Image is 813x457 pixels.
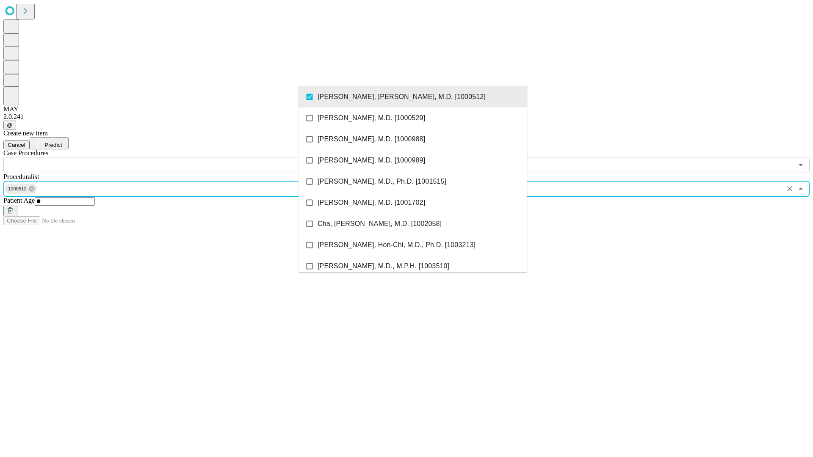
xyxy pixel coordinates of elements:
[318,92,486,102] span: [PERSON_NAME], [PERSON_NAME], M.D. [1000512]
[318,134,425,144] span: [PERSON_NAME], M.D. [1000988]
[3,105,810,113] div: MAY
[784,183,796,195] button: Clear
[318,240,476,250] span: [PERSON_NAME], Hon-Chi, M.D., Ph.D. [1003213]
[5,184,37,194] div: 1000512
[8,142,25,148] span: Cancel
[795,183,807,195] button: Close
[7,122,13,128] span: @
[3,197,35,204] span: Patient Age
[44,142,62,148] span: Predict
[3,140,30,149] button: Cancel
[30,137,69,149] button: Predict
[3,113,810,121] div: 2.0.241
[3,121,16,129] button: @
[318,113,425,123] span: [PERSON_NAME], M.D. [1000529]
[795,159,807,171] button: Open
[318,219,442,229] span: Cha, [PERSON_NAME], M.D. [1002058]
[318,155,425,165] span: [PERSON_NAME], M.D. [1000989]
[3,129,48,137] span: Create new item
[318,261,449,271] span: [PERSON_NAME], M.D., M.P.H. [1003510]
[318,198,425,208] span: [PERSON_NAME], M.D. [1001702]
[3,149,48,157] span: Scheduled Procedure
[318,176,446,187] span: [PERSON_NAME], M.D., Ph.D. [1001515]
[3,173,39,180] span: Proceduralist
[5,184,30,194] span: 1000512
